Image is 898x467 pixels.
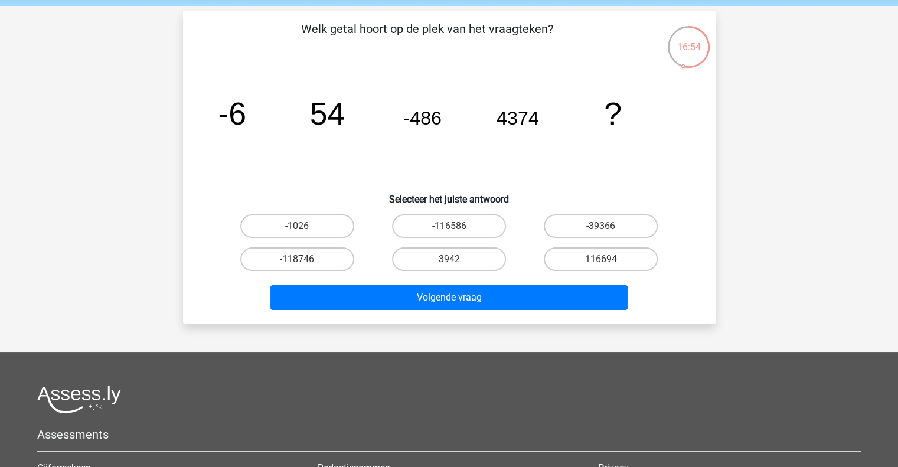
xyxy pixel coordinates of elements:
label: 116694 [544,247,658,271]
h6: Selecteer het juiste antwoord [202,184,697,205]
label: -1026 [240,214,354,238]
tspan: ? [604,96,622,131]
tspan: 54 [309,96,345,131]
tspan: 4374 [497,107,539,129]
tspan: -486 [403,107,442,129]
label: -118746 [240,247,354,271]
h5: Assessments [37,427,861,442]
div: 16:54 [667,25,711,54]
label: 3942 [392,247,506,271]
label: -39366 [544,214,658,238]
button: Volgende vraag [270,285,628,310]
p: Welk getal hoort op de plek van het vraagteken? [202,20,652,55]
label: -116586 [392,214,506,238]
tspan: -6 [218,96,246,131]
img: Assessly logo [37,386,121,413]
